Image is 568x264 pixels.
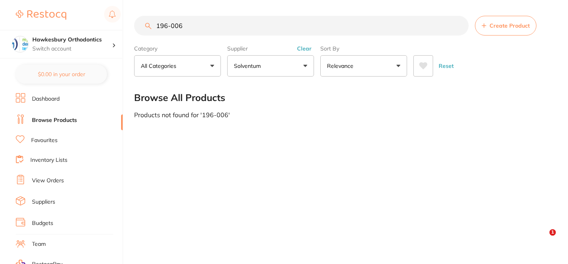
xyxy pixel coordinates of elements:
[141,62,179,70] p: All Categories
[32,240,46,248] a: Team
[475,16,536,36] button: Create Product
[16,6,66,24] a: Restocq Logo
[32,36,112,44] h4: Hawkesbury Orthodontics
[327,62,357,70] p: Relevance
[31,137,58,144] a: Favourites
[533,229,552,248] iframe: Intercom live chat
[134,55,221,77] button: All Categories
[16,10,66,20] img: Restocq Logo
[134,45,221,52] label: Category
[32,198,55,206] a: Suppliers
[227,55,314,77] button: Solventum
[32,219,53,227] a: Budgets
[30,156,67,164] a: Inventory Lists
[320,45,407,52] label: Sort By
[134,92,225,103] h2: Browse All Products
[32,95,60,103] a: Dashboard
[436,55,456,77] button: Reset
[134,111,552,118] div: Products not found for ' 196-006 '
[234,62,264,70] p: Solventum
[490,22,530,29] span: Create Product
[32,116,77,124] a: Browse Products
[320,55,407,77] button: Relevance
[549,229,556,236] span: 1
[295,45,314,52] button: Clear
[32,177,64,185] a: View Orders
[16,65,107,84] button: $0.00 in your order
[32,45,112,53] p: Switch account
[12,36,28,52] img: Hawkesbury Orthodontics
[134,16,469,36] input: Search Products
[227,45,314,52] label: Supplier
